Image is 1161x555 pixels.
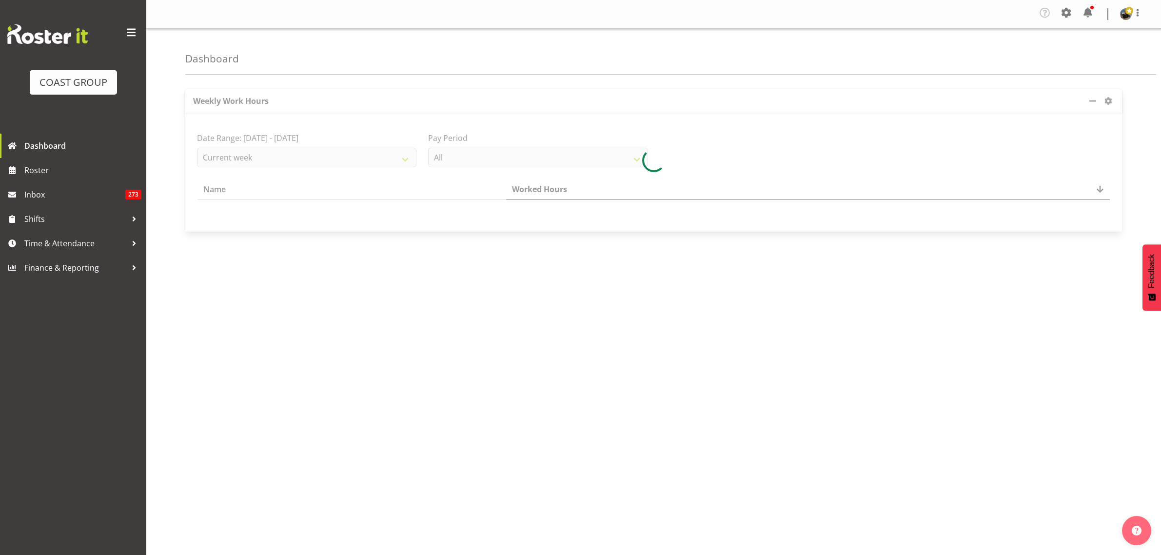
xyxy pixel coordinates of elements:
[24,212,127,226] span: Shifts
[24,236,127,251] span: Time & Attendance
[24,260,127,275] span: Finance & Reporting
[1142,244,1161,311] button: Feedback - Show survey
[39,75,107,90] div: COAST GROUP
[24,187,125,202] span: Inbox
[1120,8,1132,20] img: abe-denton65321ee68e143815db86bfb5b039cb77.png
[24,139,141,153] span: Dashboard
[1147,254,1156,288] span: Feedback
[24,163,141,178] span: Roster
[1132,526,1141,535] img: help-xxl-2.png
[125,190,141,199] span: 273
[7,24,88,44] img: Rosterit website logo
[185,53,239,64] h4: Dashboard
